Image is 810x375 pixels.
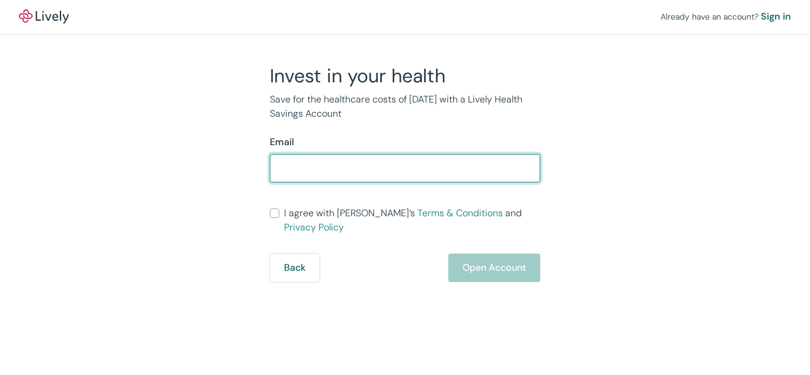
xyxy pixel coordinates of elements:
span: I agree with [PERSON_NAME]’s and [284,206,540,235]
h2: Invest in your health [270,64,540,88]
p: Save for the healthcare costs of [DATE] with a Lively Health Savings Account [270,92,540,121]
a: LivelyLively [19,9,69,24]
a: Privacy Policy [284,221,344,233]
a: Sign in [761,9,791,24]
a: Terms & Conditions [417,207,503,219]
img: Lively [19,9,69,24]
label: Email [270,135,294,149]
div: Already have an account? [661,9,791,24]
button: Back [270,254,320,282]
